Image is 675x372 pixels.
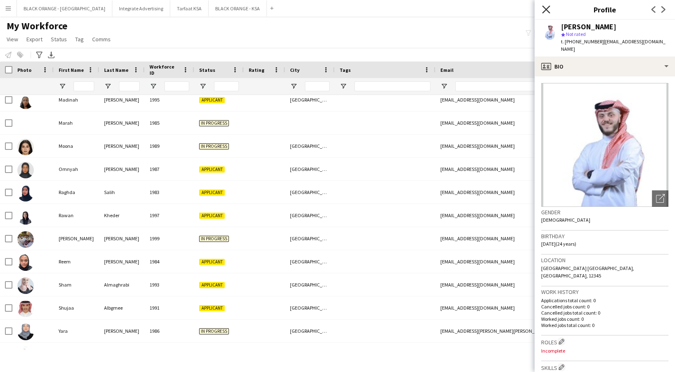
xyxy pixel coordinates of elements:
div: [GEOGRAPHIC_DATA] [285,181,335,204]
div: Sham [54,273,99,296]
div: [EMAIL_ADDRESS][DOMAIN_NAME] [435,135,601,157]
app-action-btn: Export XLSX [46,50,56,60]
div: [GEOGRAPHIC_DATA] [285,135,335,157]
span: Tags [340,67,351,73]
input: First Name Filter Input [74,81,94,91]
button: Open Filter Menu [150,83,157,90]
button: BLACK ORANGE - KSA [209,0,267,17]
span: In progress [199,328,229,334]
span: Status [199,67,215,73]
img: Raghda Salih [17,185,34,201]
a: Status [48,34,70,45]
span: Email [440,67,454,73]
span: Applicant [199,259,225,265]
input: Last Name Filter Input [119,81,140,91]
span: [DEMOGRAPHIC_DATA] [541,217,590,223]
span: Status [51,36,67,43]
img: Reda Abdalaziz [17,231,34,248]
h3: Gender [541,209,668,216]
img: Zubeyda Shafi [17,347,34,363]
div: [PERSON_NAME] [99,88,145,111]
div: [GEOGRAPHIC_DATA] [285,158,335,180]
div: Moona [54,135,99,157]
span: | [EMAIL_ADDRESS][DOMAIN_NAME] [561,38,665,52]
div: [EMAIL_ADDRESS][DOMAIN_NAME] [435,181,601,204]
h3: Roles [541,337,668,346]
div: 1987 [145,158,194,180]
h3: Profile [535,4,675,15]
span: Rating [249,67,264,73]
p: Worked jobs count: 0 [541,316,668,322]
div: [EMAIL_ADDRESS][DOMAIN_NAME] [435,204,601,227]
div: 1986 [145,320,194,342]
img: Reem Saleh [17,254,34,271]
span: In progress [199,143,229,149]
div: 1984 [145,250,194,273]
span: My Workforce [7,20,67,32]
p: Cancelled jobs total count: 0 [541,310,668,316]
span: Applicant [199,97,225,103]
h3: Work history [541,288,668,296]
button: Open Filter Menu [340,83,347,90]
button: Open Filter Menu [290,83,297,90]
div: [EMAIL_ADDRESS][DOMAIN_NAME] [435,343,601,365]
img: Shujaa Albgmee [17,301,34,317]
img: Omnyah Salah [17,162,34,178]
span: Applicant [199,190,225,196]
div: 1985 [145,111,194,134]
img: Yara Ghassan Darwish [17,324,34,340]
img: Sham Almaghrabi [17,277,34,294]
span: Applicant [199,166,225,173]
div: Raghda [54,181,99,204]
div: Reem [54,250,99,273]
p: Incomplete [541,348,668,354]
p: Applications total count: 0 [541,297,668,303]
span: Applicant [199,213,225,219]
h3: Skills [541,363,668,372]
div: [GEOGRAPHIC_DATA] [285,273,335,296]
a: View [3,34,21,45]
div: 1995 [145,88,194,111]
div: [EMAIL_ADDRESS][DOMAIN_NAME] [435,273,601,296]
span: t. [PHONE_NUMBER] [561,38,604,45]
input: Status Filter Input [214,81,239,91]
button: Open Filter Menu [199,83,207,90]
span: City [290,67,299,73]
div: [PERSON_NAME] [561,23,616,31]
div: 1996 [145,343,194,365]
div: Shafi [99,343,145,365]
a: Export [23,34,46,45]
div: 1999 [145,227,194,250]
span: In progress [199,120,229,126]
img: Crew avatar or photo [541,83,668,207]
input: Email Filter Input [455,81,596,91]
div: Zubeyda [54,343,99,365]
div: Albgmee [99,296,145,319]
div: [PERSON_NAME] [99,158,145,180]
div: [EMAIL_ADDRESS][PERSON_NAME][PERSON_NAME][DOMAIN_NAME] [435,320,601,342]
div: 1991 [145,296,194,319]
div: [PERSON_NAME] [99,250,145,273]
button: Open Filter Menu [104,83,112,90]
div: [EMAIL_ADDRESS][DOMAIN_NAME] [435,227,601,250]
span: [GEOGRAPHIC_DATA] [GEOGRAPHIC_DATA], [GEOGRAPHIC_DATA], 12345 [541,265,634,279]
div: Rawan [54,204,99,227]
div: 1983 [145,181,194,204]
span: View [7,36,18,43]
div: [PERSON_NAME] [99,135,145,157]
div: 1993 [145,273,194,296]
div: 1997 [145,204,194,227]
div: Salih [99,181,145,204]
div: [EMAIL_ADDRESS][DOMAIN_NAME] [435,158,601,180]
div: [PERSON_NAME] [99,320,145,342]
app-action-btn: Advanced filters [34,50,44,60]
button: Integrate Advertising [112,0,170,17]
div: [GEOGRAPHIC_DATA] [285,204,335,227]
div: [EMAIL_ADDRESS][DOMAIN_NAME] [435,250,601,273]
span: Last Name [104,67,128,73]
h3: Birthday [541,232,668,240]
a: Comms [89,34,114,45]
div: [PERSON_NAME] [99,227,145,250]
img: Rawan Kheder [17,208,34,225]
span: [DATE] (24 years) [541,241,576,247]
